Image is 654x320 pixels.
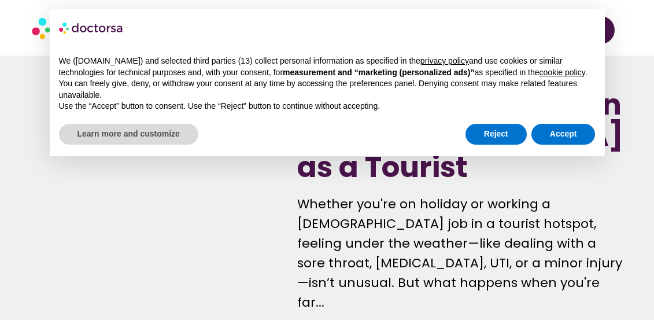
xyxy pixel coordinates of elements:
strong: measurement and “marketing (personalized ads)” [283,68,474,77]
img: logo [59,19,124,37]
button: Learn more and customize [59,124,198,145]
div: Whether you're on holiday or working a [DEMOGRAPHIC_DATA] job in a tourist hotspot, feeling under... [297,194,623,312]
button: Reject [465,124,527,145]
button: Accept [531,124,596,145]
p: Use the “Accept” button to consent. Use the “Reject” button to continue without accepting. [59,101,596,112]
p: We ([DOMAIN_NAME]) and selected third parties (13) collect personal information as specified in t... [59,56,596,78]
a: cookie policy [540,68,585,77]
h1: How to See a Doctor in [GEOGRAPHIC_DATA] as a Tourist [297,89,623,183]
p: You can freely give, deny, or withdraw your consent at any time by accessing the preferences pane... [59,78,596,101]
a: privacy policy [420,56,469,65]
